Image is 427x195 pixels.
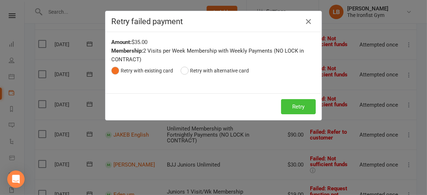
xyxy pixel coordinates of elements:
button: Retry with existing card [111,64,173,77]
button: Retry [281,99,316,114]
div: $35.00 [111,38,316,46]
h4: Retry failed payment [111,17,316,26]
strong: Amount: [111,39,131,45]
strong: Membership: [111,48,143,54]
div: 2 Visits per Week Membership with Weekly Payments (NO LOCK in CONTRACT) [111,46,316,64]
div: Open Intercom Messenger [7,170,25,188]
button: Retry with alternative card [181,64,249,77]
button: Close [303,16,314,27]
